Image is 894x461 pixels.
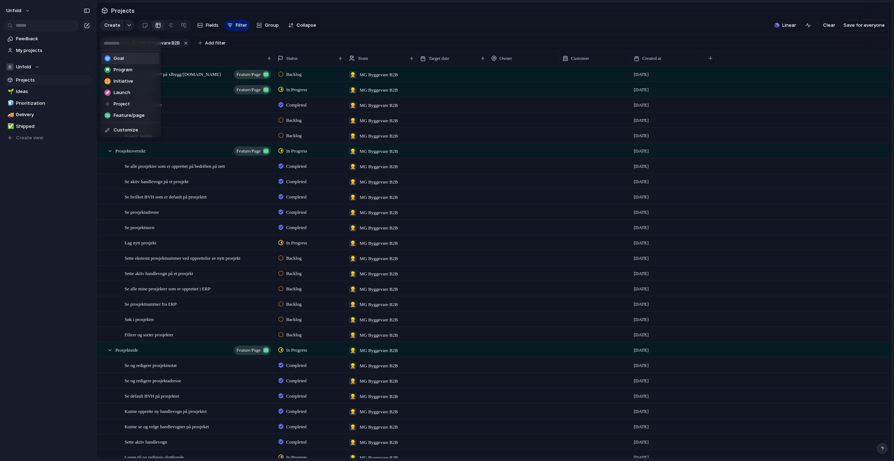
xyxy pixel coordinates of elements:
span: Feature/page [114,112,145,119]
span: Program [114,66,132,73]
span: Goal [114,55,124,62]
span: Project [114,100,130,108]
span: Initiative [114,78,133,85]
span: Customize [114,126,138,134]
span: Launch [114,89,130,96]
